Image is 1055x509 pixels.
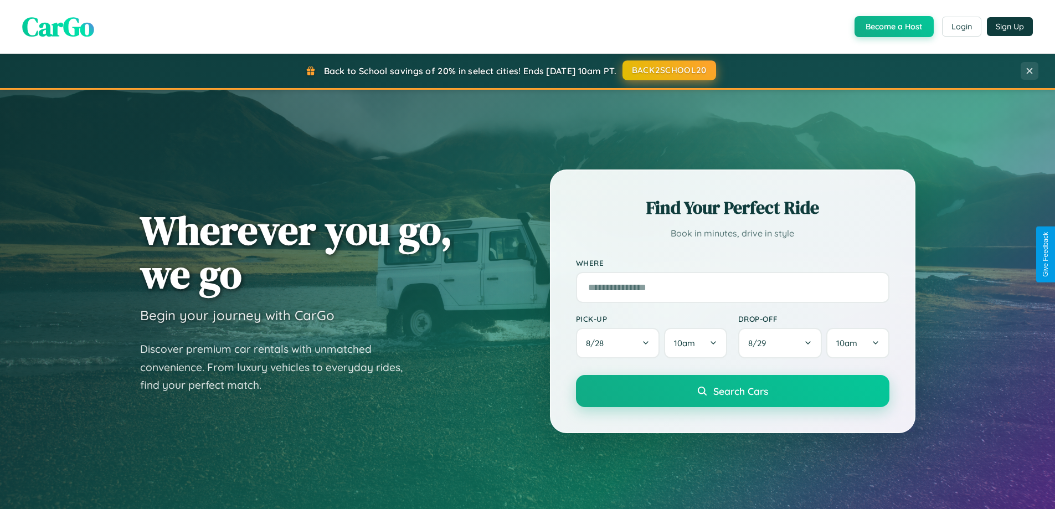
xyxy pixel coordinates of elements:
span: CarGo [22,8,94,45]
span: 8 / 29 [748,338,771,348]
button: BACK2SCHOOL20 [622,60,716,80]
button: 8/29 [738,328,822,358]
button: Login [942,17,981,37]
label: Where [576,258,889,268]
button: Sign Up [987,17,1033,36]
div: Give Feedback [1042,232,1049,277]
h2: Find Your Perfect Ride [576,196,889,220]
h1: Wherever you go, we go [140,208,452,296]
span: 10am [674,338,695,348]
h3: Begin your journey with CarGo [140,307,334,323]
button: Search Cars [576,375,889,407]
label: Drop-off [738,314,889,323]
button: 8/28 [576,328,660,358]
span: Search Cars [713,385,768,397]
span: 10am [836,338,857,348]
button: 10am [826,328,889,358]
p: Book in minutes, drive in style [576,225,889,241]
span: Back to School savings of 20% in select cities! Ends [DATE] 10am PT. [324,65,616,76]
p: Discover premium car rentals with unmatched convenience. From luxury vehicles to everyday rides, ... [140,340,417,394]
span: 8 / 28 [586,338,609,348]
button: 10am [664,328,727,358]
label: Pick-up [576,314,727,323]
button: Become a Host [855,16,934,37]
